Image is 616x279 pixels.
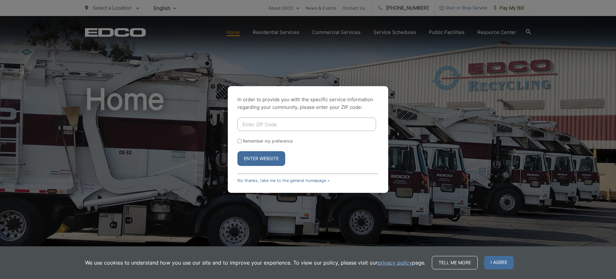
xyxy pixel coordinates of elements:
a: privacy policy [378,259,412,267]
a: No thanks, take me to the general homepage > [237,178,330,183]
label: Remember my preference [243,139,293,144]
a: Tell me more [432,256,478,269]
button: Enter Website [237,151,285,166]
input: Enter ZIP Code [237,118,376,131]
span: I agree [484,256,514,269]
p: We use cookies to understand how you use our site and to improve your experience. To view our pol... [85,259,425,267]
p: In order to provide you with the specific service information regarding your community, please en... [237,96,379,111]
